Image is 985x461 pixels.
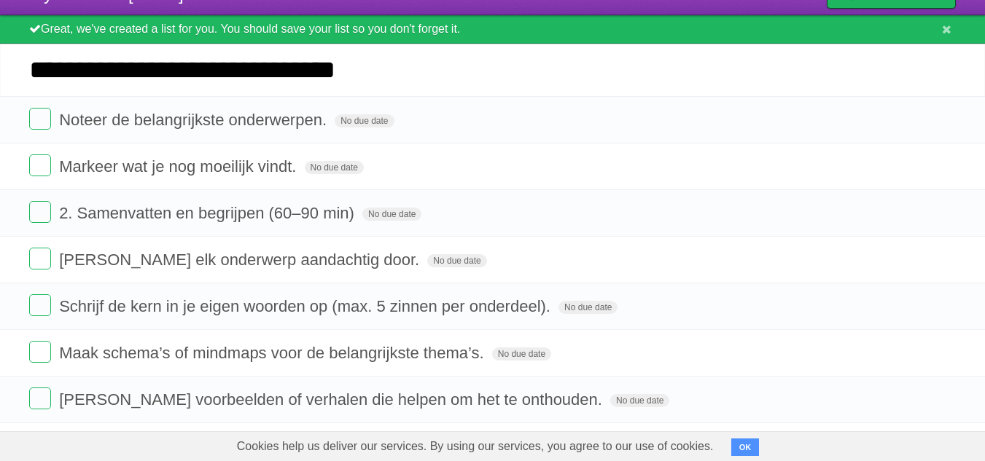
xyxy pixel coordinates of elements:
label: Done [29,201,51,223]
span: No due date [335,114,394,127]
span: 2. Samenvatten en begrijpen (60–90 min) [59,204,358,222]
button: OK [731,438,760,456]
span: No due date [427,254,486,267]
span: Schrijf de kern in je eigen woorden op (max. 5 zinnen per onderdeel). [59,297,554,315]
label: Done [29,108,51,130]
span: Noteer de belangrijkste onderwerpen. [59,111,330,129]
span: No due date [610,394,669,407]
span: Markeer wat je nog moeilijk vindt. [59,157,300,176]
span: [PERSON_NAME] elk onderwerp aandachtig door. [59,251,423,269]
span: Maak schema’s of mindmaps voor de belangrijkste thema’s. [59,344,487,362]
label: Done [29,154,51,176]
span: No due date [305,161,364,174]
label: Done [29,341,51,363]
span: No due date [362,208,421,221]
span: No due date [558,301,618,314]
label: Done [29,387,51,409]
span: No due date [492,347,551,360]
label: Done [29,248,51,269]
label: Done [29,294,51,316]
span: Cookies help us deliver our services. By using our services, you agree to our use of cookies. [222,432,728,461]
span: [PERSON_NAME] voorbeelden of verhalen die helpen om het te onthouden. [59,390,606,409]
